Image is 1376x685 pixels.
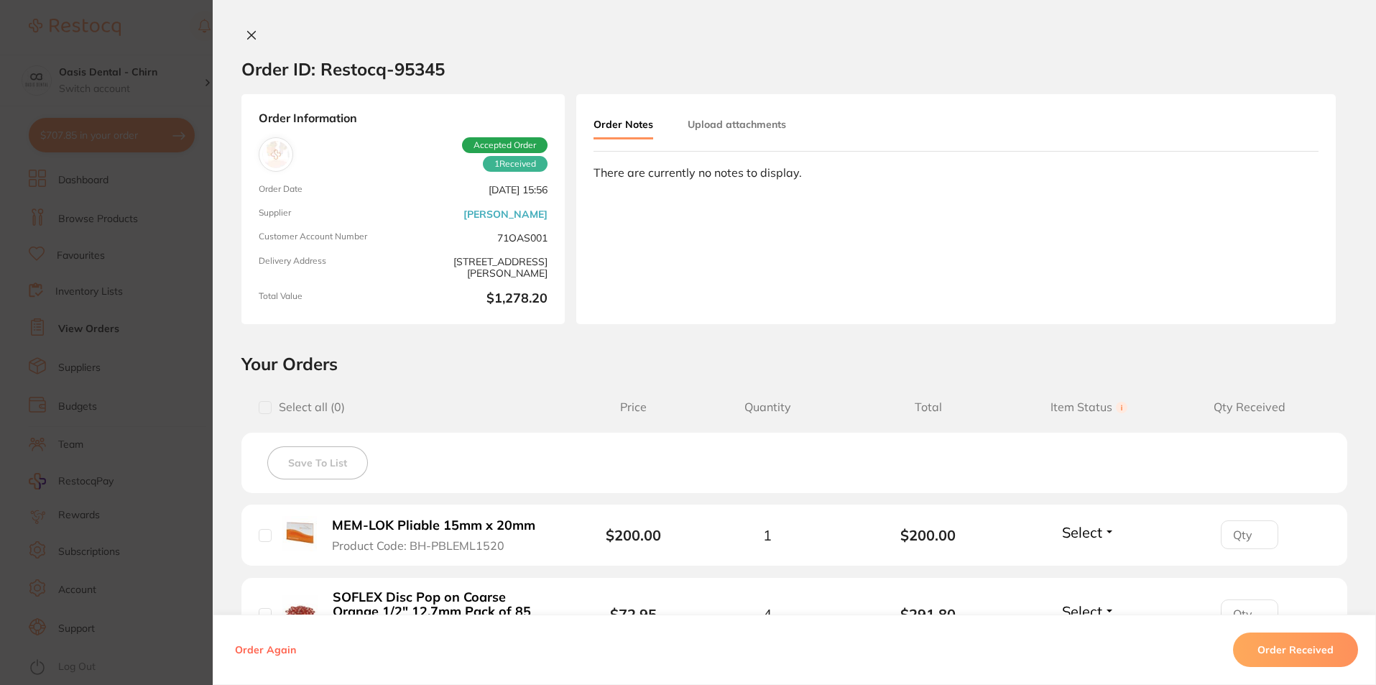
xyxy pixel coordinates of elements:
span: Received [483,156,548,172]
b: MEM-LOK Pliable 15mm x 20mm [332,518,535,533]
span: Total Value [259,291,397,307]
span: Supplier [259,208,397,220]
span: Price [580,400,687,414]
span: 4 [763,606,772,622]
b: $72.95 [610,605,657,623]
button: Save To List [267,446,368,479]
strong: Order Information [259,111,548,126]
button: MEM-LOK Pliable 15mm x 20mm Product Code: BH-PBLEML1520 [328,518,551,553]
button: Order Received [1233,633,1358,667]
span: 1 [763,527,772,543]
button: Select [1058,523,1119,541]
img: MEM-LOK Pliable 15mm x 20mm [282,516,317,551]
span: Product Code: BH-PBLEML1520 [332,539,504,552]
span: Customer Account Number [259,231,397,244]
button: Order Again [231,643,300,656]
b: $200.00 [848,527,1009,543]
img: Henry Schein Halas [262,141,290,168]
a: [PERSON_NAME] [463,208,548,220]
button: Order Notes [594,111,653,139]
span: Item Status [1009,400,1170,414]
b: SOFLEX Disc Pop on Coarse Orange 1/2" 12.7mm Pack of 85 [333,590,555,620]
button: SOFLEX Disc Pop on Coarse Orange 1/2" 12.7mm Pack of 85 Product Code: TM-2382C [328,589,559,640]
b: $200.00 [606,526,661,544]
span: Select all ( 0 ) [272,400,345,414]
button: Select [1058,602,1119,620]
button: Upload attachments [688,111,786,137]
b: $1,278.20 [409,291,548,307]
span: 71OAS001 [409,231,548,244]
span: Select [1062,523,1102,541]
h2: Order ID: Restocq- 95345 [241,58,445,80]
b: $291.80 [848,606,1009,622]
span: Quantity [687,400,848,414]
span: Delivery Address [259,256,397,280]
span: Order Date [259,184,397,196]
span: Qty Received [1169,400,1330,414]
span: Total [848,400,1009,414]
span: Accepted Order [462,137,548,153]
span: [STREET_ADDRESS][PERSON_NAME] [409,256,548,280]
div: There are currently no notes to display. [594,166,1319,179]
img: SOFLEX Disc Pop on Coarse Orange 1/2" 12.7mm Pack of 85 [282,595,318,630]
input: Qty [1221,520,1278,549]
span: Select [1062,602,1102,620]
span: [DATE] 15:56 [409,184,548,196]
h2: Your Orders [241,353,1347,374]
input: Qty [1221,599,1278,628]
